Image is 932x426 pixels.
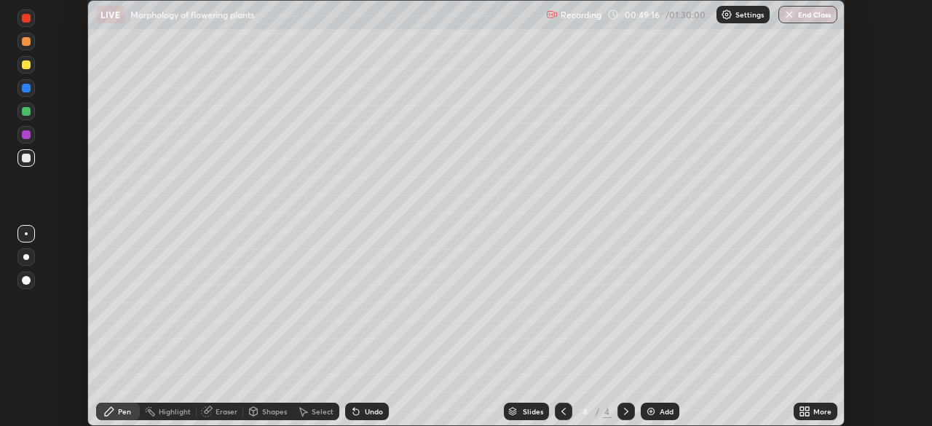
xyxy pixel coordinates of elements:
[100,9,120,20] p: LIVE
[603,405,612,418] div: 4
[130,9,254,20] p: Morphology of flowering plants
[578,407,593,416] div: 4
[721,9,732,20] img: class-settings-icons
[735,11,764,18] p: Settings
[216,408,237,415] div: Eraser
[561,9,601,20] p: Recording
[645,406,657,417] img: add-slide-button
[365,408,383,415] div: Undo
[312,408,333,415] div: Select
[783,9,795,20] img: end-class-cross
[596,407,600,416] div: /
[523,408,543,415] div: Slides
[778,6,837,23] button: End Class
[813,408,832,415] div: More
[118,408,131,415] div: Pen
[159,408,191,415] div: Highlight
[660,408,674,415] div: Add
[546,9,558,20] img: recording.375f2c34.svg
[262,408,287,415] div: Shapes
